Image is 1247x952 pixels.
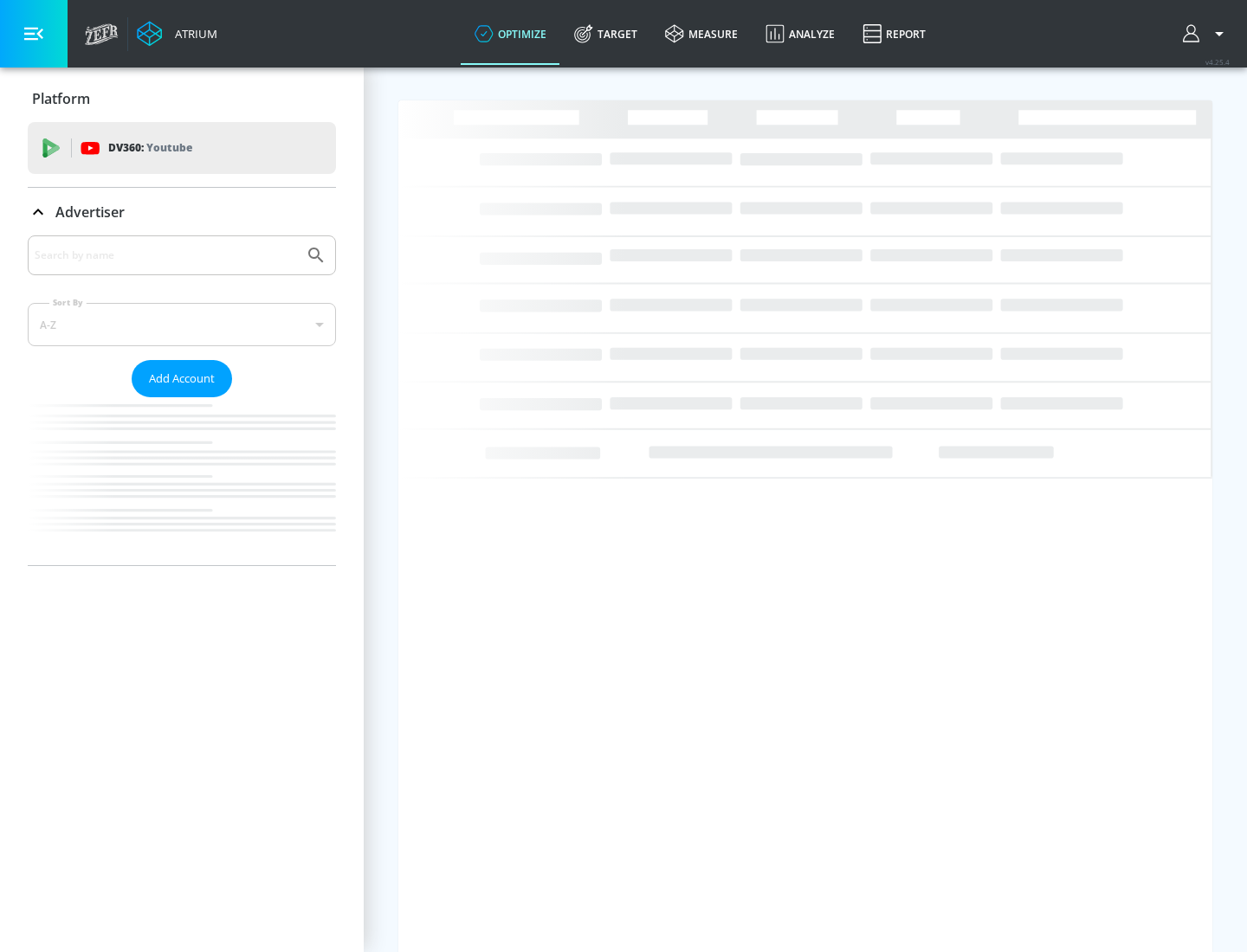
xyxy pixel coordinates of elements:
p: DV360: [108,138,192,158]
div: A-Z [28,303,336,346]
p: Youtube [146,138,192,157]
a: Target [560,3,651,65]
a: measure [651,3,752,65]
div: Advertiser [28,188,336,236]
span: Add Account [149,369,215,389]
button: Add Account [132,360,232,397]
p: Platform [32,89,90,108]
a: optimize [461,3,560,65]
a: Report [849,3,940,65]
input: Search by name [35,244,297,267]
div: Platform [28,74,336,123]
div: Atrium [168,26,217,42]
div: DV360: Youtube [28,122,336,174]
span: v 4.25.4 [1205,57,1230,67]
div: Advertiser [28,235,336,565]
nav: list of Advertiser [28,397,336,565]
p: Advertiser [55,203,125,222]
a: Analyze [752,3,849,65]
a: Atrium [137,21,217,47]
label: Sort By [49,297,87,308]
